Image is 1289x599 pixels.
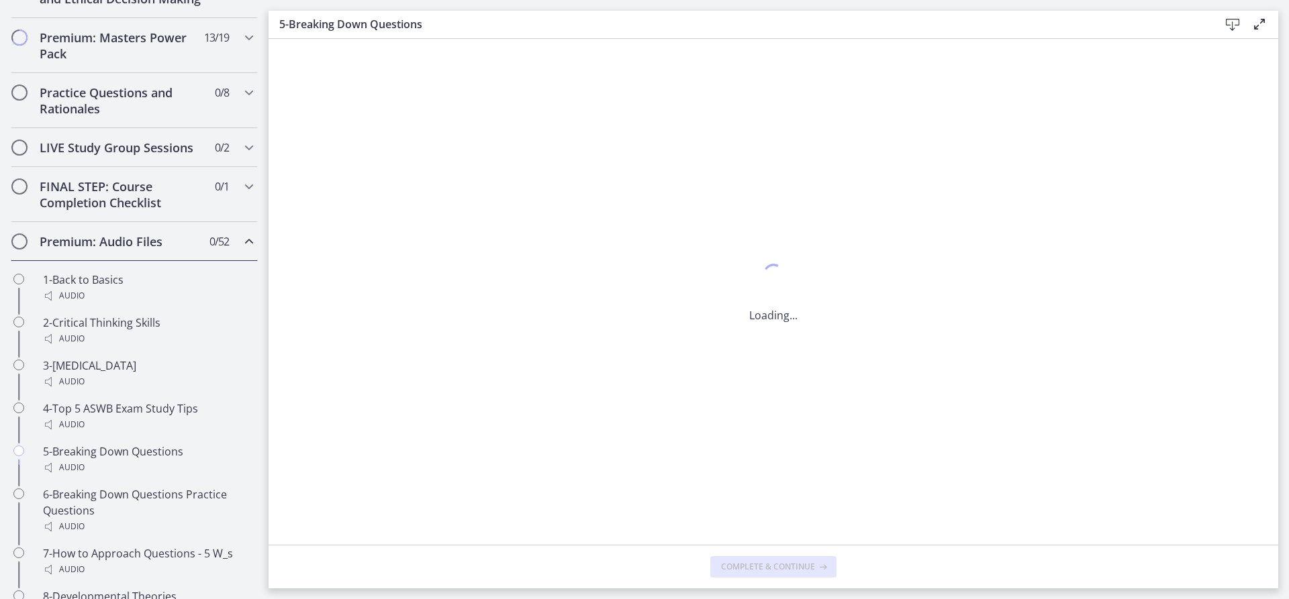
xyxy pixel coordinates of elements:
div: 2-Critical Thinking Skills [43,315,252,347]
div: Audio [43,288,252,304]
div: Audio [43,374,252,390]
div: 4-Top 5 ASWB Exam Study Tips [43,400,252,433]
span: 0 / 8 [215,85,229,101]
span: 13 / 19 [204,30,229,46]
div: Audio [43,459,252,476]
button: Complete & continue [710,556,837,578]
div: 1-Back to Basics [43,272,252,304]
h2: LIVE Study Group Sessions [40,140,203,156]
div: Audio [43,417,252,433]
span: 0 / 52 [209,233,229,250]
div: 7-How to Approach Questions - 5 W_s [43,545,252,578]
div: Audio [43,561,252,578]
span: 0 / 2 [215,140,229,156]
div: Audio [43,331,252,347]
div: 6-Breaking Down Questions Practice Questions [43,486,252,535]
div: 5-Breaking Down Questions [43,443,252,476]
div: 1 [749,260,798,291]
div: 3-[MEDICAL_DATA] [43,358,252,390]
p: Loading... [749,307,798,323]
h3: 5-Breaking Down Questions [279,16,1198,32]
span: Complete & continue [721,561,815,572]
h2: Practice Questions and Rationales [40,85,203,117]
div: Audio [43,519,252,535]
h2: Premium: Audio Files [40,233,203,250]
h2: FINAL STEP: Course Completion Checklist [40,178,203,211]
h2: Premium: Masters Power Pack [40,30,203,62]
span: 0 / 1 [215,178,229,195]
